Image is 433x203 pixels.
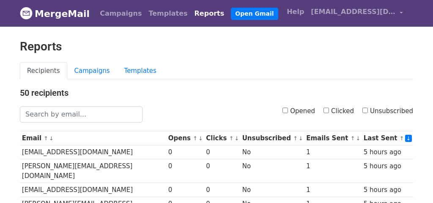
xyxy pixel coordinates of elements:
[234,135,239,142] a: ↓
[204,159,240,183] td: 0
[20,39,413,54] h2: Reports
[166,159,204,183] td: 0
[293,135,298,142] a: ↑
[405,135,412,142] a: ↓
[166,183,204,197] td: 0
[240,131,304,145] th: Unsubscribed
[67,62,117,80] a: Campaigns
[49,135,54,142] a: ↓
[96,5,145,22] a: Campaigns
[362,145,413,159] td: 5 hours ago
[117,62,164,80] a: Templates
[20,106,143,122] input: Search by email...
[311,7,395,17] span: [EMAIL_ADDRESS][DOMAIN_NAME]
[20,183,166,197] td: [EMAIL_ADDRESS][DOMAIN_NAME]
[44,135,48,142] a: ↑
[204,145,240,159] td: 0
[20,159,166,183] td: [PERSON_NAME][EMAIL_ADDRESS][DOMAIN_NAME]
[351,135,355,142] a: ↑
[20,88,413,98] h4: 50 recipients
[20,145,166,159] td: [EMAIL_ADDRESS][DOMAIN_NAME]
[282,106,315,116] label: Opened
[299,135,303,142] a: ↓
[362,183,413,197] td: 5 hours ago
[362,108,368,113] input: Unsubscribed
[282,108,288,113] input: Opened
[231,8,278,20] a: Open Gmail
[362,131,413,145] th: Last Sent
[166,145,204,159] td: 0
[362,106,413,116] label: Unsubscribed
[204,183,240,197] td: 0
[229,135,234,142] a: ↑
[323,106,354,116] label: Clicked
[145,5,191,22] a: Templates
[191,5,228,22] a: Reports
[240,145,304,159] td: No
[283,3,307,20] a: Help
[304,183,362,197] td: 1
[198,135,203,142] a: ↓
[20,5,90,22] a: MergeMail
[240,159,304,183] td: No
[20,7,33,19] img: MergeMail logo
[166,131,204,145] th: Opens
[323,108,329,113] input: Clicked
[304,131,362,145] th: Emails Sent
[240,183,304,197] td: No
[20,131,166,145] th: Email
[204,131,240,145] th: Clicks
[400,135,404,142] a: ↑
[193,135,197,142] a: ↑
[307,3,406,23] a: [EMAIL_ADDRESS][DOMAIN_NAME]
[304,145,362,159] td: 1
[304,159,362,183] td: 1
[362,159,413,183] td: 5 hours ago
[20,62,67,80] a: Recipients
[356,135,360,142] a: ↓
